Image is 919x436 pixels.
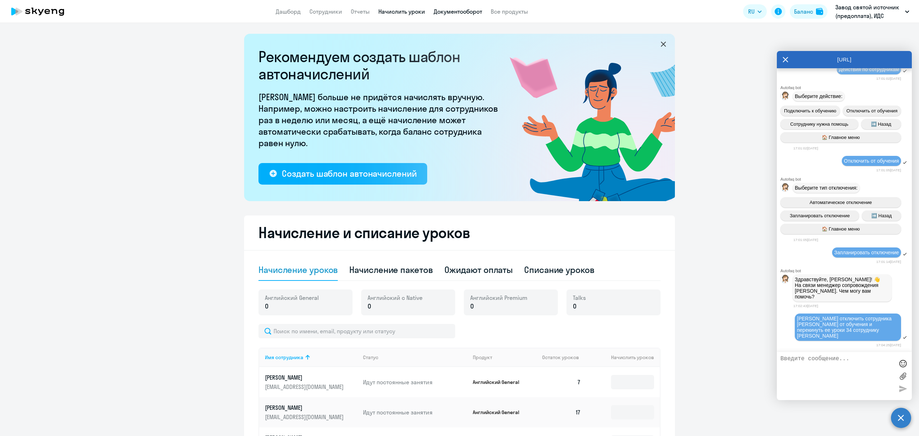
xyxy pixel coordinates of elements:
[781,92,790,102] img: bot avatar
[587,348,660,367] th: Начислить уроков
[258,91,503,149] p: [PERSON_NAME] больше не придётся начислять вручную. Например, можно настроить начисление для сотр...
[473,379,527,385] p: Английский General
[265,354,357,361] div: Имя сотрудника
[795,282,890,300] p: На связи менеджер сопровождения [PERSON_NAME]. Чем могу вам помочь?
[780,106,840,116] button: Подключить к обучению
[862,210,901,221] button: ➡️ Назад
[876,168,901,172] time: 17:01:05[DATE]
[265,302,269,311] span: 0
[780,132,901,143] button: 🏠 Главное меню
[524,264,594,275] div: Списание уроков
[876,76,901,80] time: 17:01:02[DATE]
[743,4,767,19] button: RU
[363,354,467,361] div: Статус
[444,264,513,275] div: Ожидают оплаты
[794,7,813,16] div: Баланс
[473,354,492,361] div: Продукт
[780,177,912,181] div: Autofaq bot
[780,224,901,234] button: 🏠 Главное меню
[363,408,467,416] p: Идут постоянные занятия
[491,8,528,15] a: Все продукты
[470,294,527,302] span: Английский Premium
[793,146,818,150] time: 17:01:02[DATE]
[843,106,901,116] button: Отключить от обучения
[832,3,913,20] button: Завод святой источник (предоплата), ИДС БОРЖОМИ, ООО
[434,8,482,15] a: Документооборот
[861,119,901,129] button: ➡️ Назад
[844,158,899,164] span: Отключить от обучения
[265,374,345,381] p: [PERSON_NAME]
[822,226,860,232] span: 🏠 Главное меню
[876,343,901,347] time: 17:04:25[DATE]
[542,354,579,361] span: Остаток уроков
[258,264,338,275] div: Начисление уроков
[748,7,755,16] span: RU
[834,250,899,255] span: Запланировать отключение
[378,8,425,15] a: Начислить уроки
[265,383,345,391] p: [EMAIL_ADDRESS][DOMAIN_NAME]
[876,260,901,264] time: 17:01:14[DATE]
[258,163,427,185] button: Создать шаблон автоначислений
[780,210,859,221] button: Запланировать отключение
[542,354,587,361] div: Остаток уроков
[258,324,455,338] input: Поиск по имени, email, продукту или статусу
[795,277,890,282] p: Здравствуйте, [PERSON_NAME]! 👋
[473,409,527,416] p: Английский General
[258,48,503,83] h2: Рекомендуем создать шаблон автоначислений
[795,185,858,191] span: Выберите тип отключения:
[265,354,303,361] div: Имя сотрудника
[265,404,345,412] p: [PERSON_NAME]
[835,3,902,20] p: Завод святой источник (предоплата), ИДС БОРЖОМИ, ООО
[846,108,897,113] span: Отключить от обучения
[309,8,342,15] a: Сотрудники
[790,121,848,127] span: Сотруднику нужна помощь
[351,8,370,15] a: Отчеты
[265,413,345,421] p: [EMAIL_ADDRESS][DOMAIN_NAME]
[265,294,319,302] span: Английский General
[780,197,901,208] button: Автоматическое отключение
[265,374,357,391] a: [PERSON_NAME][EMAIL_ADDRESS][DOMAIN_NAME]
[470,302,474,311] span: 0
[536,367,587,397] td: 7
[839,66,899,72] span: Действия по сотрудникам
[473,354,537,361] div: Продукт
[349,264,433,275] div: Начисление пакетов
[363,378,467,386] p: Идут постоянные занятия
[793,304,818,308] time: 17:02:43[DATE]
[795,93,843,99] span: Выберите действие:
[810,200,872,205] span: Автоматическое отключение
[871,121,891,127] span: ➡️ Назад
[573,302,577,311] span: 0
[790,213,850,218] span: Запланировать отключение
[797,316,893,339] span: [PERSON_NAME] отключить сотрудника [PERSON_NAME] от обучения и перекинуть ее уроки 34 сотруднику ...
[780,119,858,129] button: Сотруднику нужна помощь
[871,213,892,218] span: ➡️ Назад
[368,294,423,302] span: Английский с Native
[780,269,912,273] div: Autofaq bot
[265,404,357,421] a: [PERSON_NAME][EMAIL_ADDRESS][DOMAIN_NAME]
[897,371,908,381] label: Лимит 10 файлов
[781,183,790,194] img: bot avatar
[784,108,836,113] span: Подключить к обучению
[282,168,416,179] div: Создать шаблон автоначислений
[793,238,818,242] time: 17:01:05[DATE]
[258,224,661,241] h2: Начисление и списание уроков
[363,354,378,361] div: Статус
[816,8,823,15] img: balance
[790,4,827,19] button: Балансbalance
[573,294,586,302] span: Talks
[822,135,860,140] span: 🏠 Главное меню
[536,397,587,427] td: 17
[276,8,301,15] a: Дашборд
[780,85,912,90] div: Autofaq bot
[368,302,371,311] span: 0
[781,275,790,285] img: bot avatar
